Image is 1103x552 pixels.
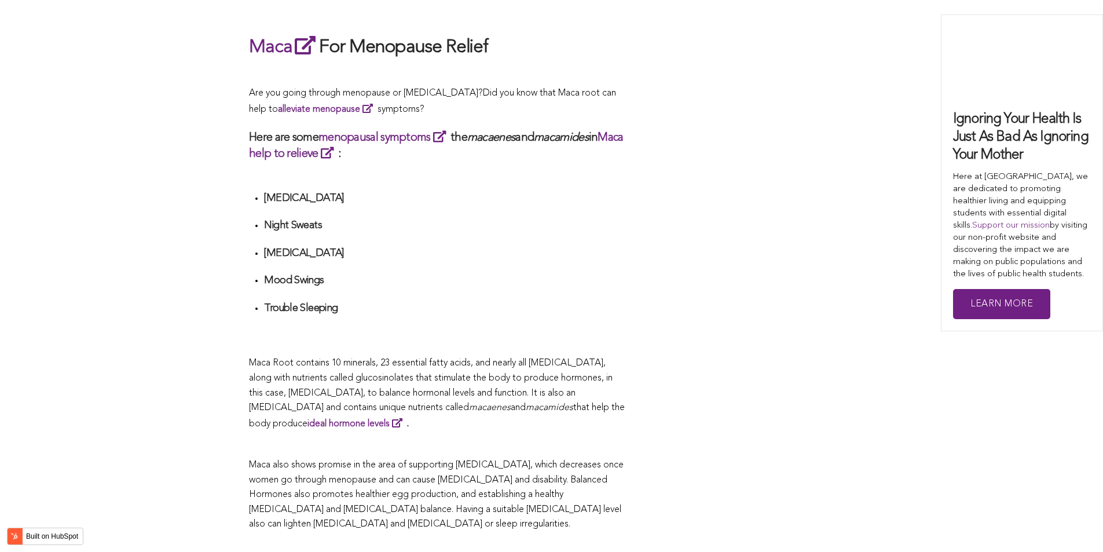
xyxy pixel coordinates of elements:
[318,132,450,144] a: menopausal symptoms
[249,89,483,98] span: Are you going through menopause or [MEDICAL_DATA]?
[264,247,625,260] h4: [MEDICAL_DATA]
[307,419,407,429] a: ideal hormone levels
[249,129,625,162] h3: Here are some the and in :
[1045,496,1103,552] iframe: Chat Widget
[21,529,83,544] label: Built on HubSpot
[264,219,625,232] h4: Night Sweats
[526,403,573,412] span: macamides
[264,274,625,287] h4: Mood Swings
[467,132,515,144] em: macaenes
[264,302,625,315] h4: Trouble Sleeping
[249,460,624,529] span: Maca also shows promise in the area of supporting [MEDICAL_DATA], which decreases once women go t...
[953,289,1050,320] a: Learn More
[7,528,83,545] button: Built on HubSpot
[511,403,526,412] span: and
[249,403,625,429] span: that help the body produce
[307,419,409,429] strong: .
[469,403,511,412] span: macaenes
[278,105,378,114] a: alleviate menopause
[249,132,624,160] a: Maca help to relieve
[249,359,613,412] span: Maca Root contains 10 minerals, 23 essential fatty acids, and nearly all [MEDICAL_DATA], along wi...
[249,38,319,57] a: Maca
[264,192,625,205] h4: [MEDICAL_DATA]
[249,34,625,60] h2: For Menopause Relief
[534,132,589,144] em: macamides
[8,529,21,543] img: HubSpot sprocket logo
